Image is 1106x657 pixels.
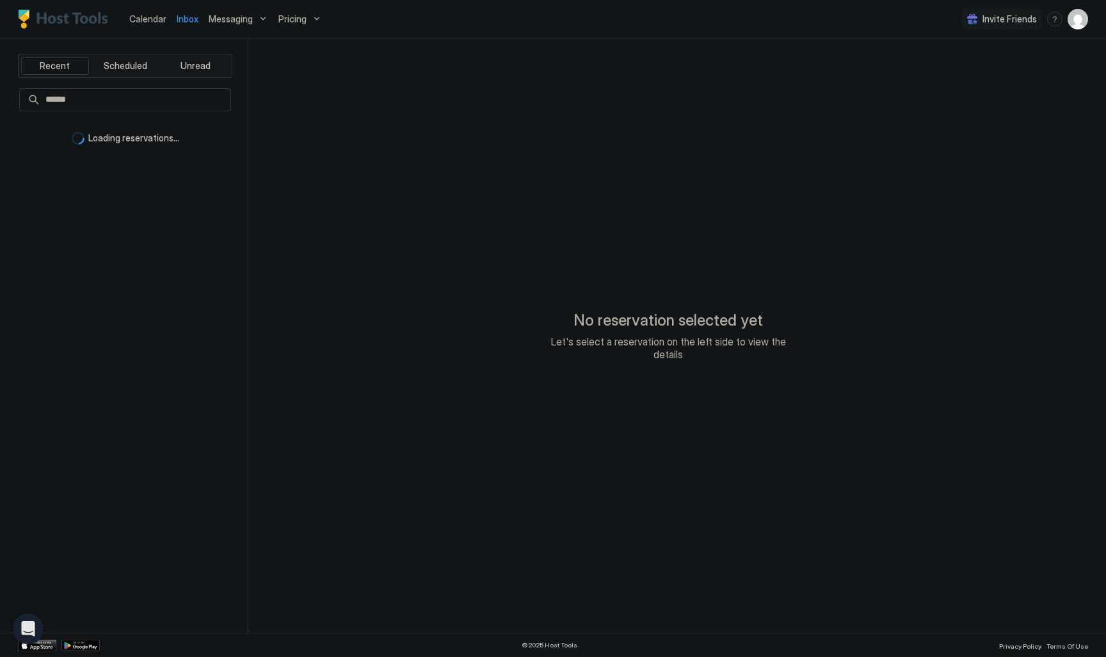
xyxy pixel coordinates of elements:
span: Scheduled [104,60,147,72]
div: menu [1047,12,1062,27]
button: Recent [21,57,89,75]
span: Inbox [177,13,198,24]
a: Inbox [177,12,198,26]
div: loading [72,132,84,145]
a: Google Play Store [61,640,100,651]
a: Terms Of Use [1046,638,1088,652]
a: Privacy Policy [999,638,1041,652]
span: Calendar [129,13,166,24]
span: Terms Of Use [1046,642,1088,650]
button: Scheduled [92,57,159,75]
a: Calendar [129,12,166,26]
input: Input Field [40,89,230,111]
div: tab-group [18,54,232,78]
button: Unread [161,57,229,75]
span: Unread [180,60,211,72]
span: Invite Friends [982,13,1037,25]
div: User profile [1068,9,1088,29]
div: Open Intercom Messenger [13,613,44,644]
a: Host Tools Logo [18,10,114,29]
span: Recent [40,60,70,72]
span: No reservation selected yet [573,311,763,330]
span: Messaging [209,13,253,25]
span: Loading reservations... [88,132,179,144]
span: Privacy Policy [999,642,1041,650]
span: © 2025 Host Tools [522,641,577,649]
a: App Store [18,640,56,651]
span: Pricing [278,13,307,25]
span: Let's select a reservation on the left side to view the details [540,335,796,361]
